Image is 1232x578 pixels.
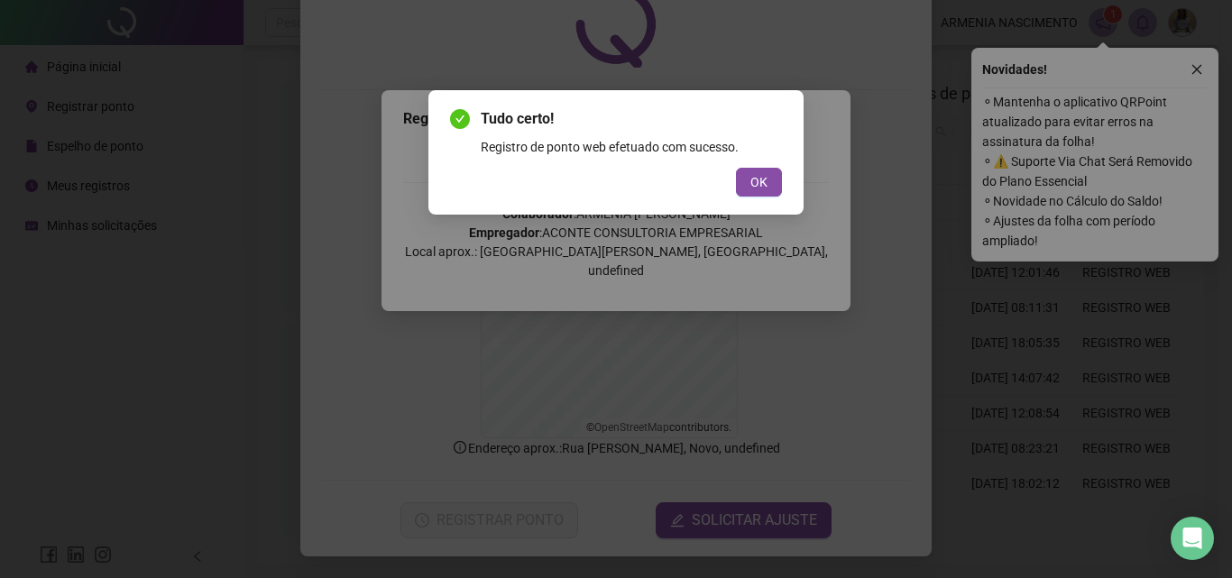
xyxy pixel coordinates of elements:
span: check-circle [450,109,470,129]
button: OK [736,168,782,197]
span: OK [750,172,768,192]
div: Open Intercom Messenger [1171,517,1214,560]
div: Registro de ponto web efetuado com sucesso. [481,137,782,157]
span: Tudo certo! [481,108,782,130]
